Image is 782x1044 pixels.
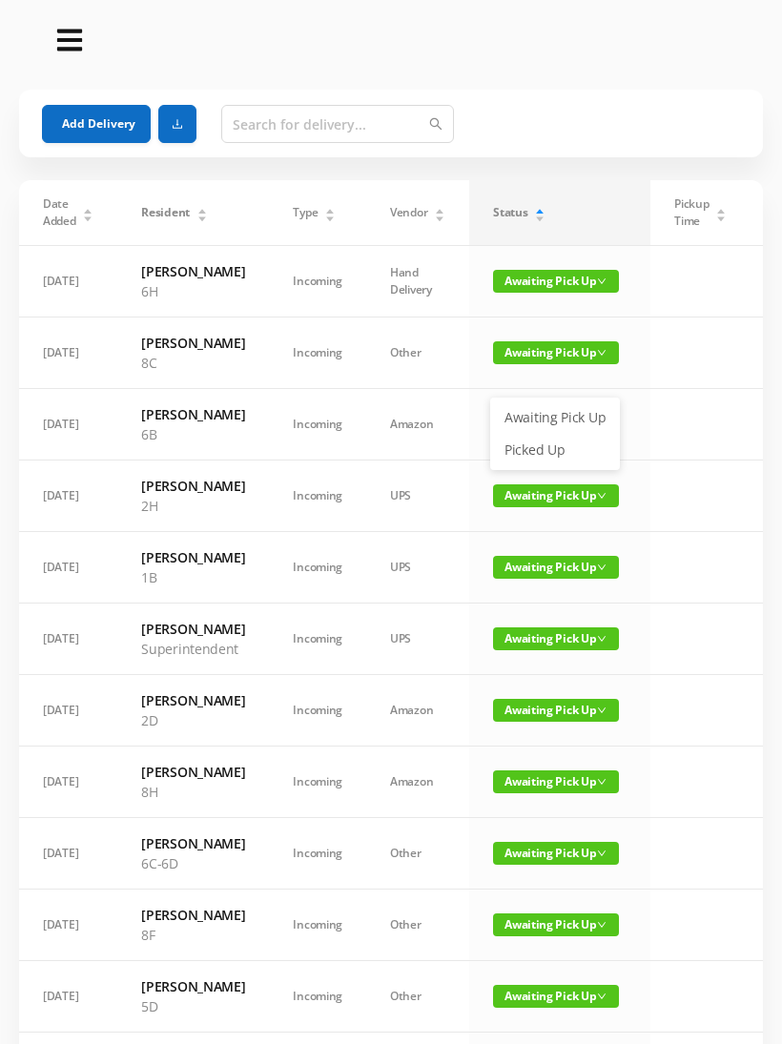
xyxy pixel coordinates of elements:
[493,842,619,865] span: Awaiting Pick Up
[83,214,93,219] i: icon: caret-down
[269,461,366,532] td: Incoming
[141,567,245,587] p: 1B
[269,604,366,675] td: Incoming
[597,348,607,358] i: icon: down
[19,461,117,532] td: [DATE]
[141,496,245,516] p: 2H
[82,206,93,217] div: Sort
[716,206,727,212] i: icon: caret-up
[493,699,619,722] span: Awaiting Pick Up
[597,706,607,715] i: icon: down
[366,389,469,461] td: Amazon
[493,402,617,433] a: Awaiting Pick Up
[366,317,469,389] td: Other
[366,675,469,747] td: Amazon
[293,204,318,221] span: Type
[366,532,469,604] td: UPS
[435,214,445,219] i: icon: caret-down
[19,818,117,890] td: [DATE]
[597,992,607,1001] i: icon: down
[715,206,727,217] div: Sort
[19,890,117,961] td: [DATE]
[269,246,366,317] td: Incoming
[269,389,366,461] td: Incoming
[366,747,469,818] td: Amazon
[141,925,245,945] p: 8F
[141,281,245,301] p: 6H
[141,404,245,424] h6: [PERSON_NAME]
[434,206,445,217] div: Sort
[597,563,607,572] i: icon: down
[141,353,245,373] p: 8C
[141,424,245,444] p: 6B
[597,849,607,858] i: icon: down
[390,204,427,221] span: Vendor
[493,204,527,221] span: Status
[269,818,366,890] td: Incoming
[19,246,117,317] td: [DATE]
[535,206,545,212] i: icon: caret-up
[493,341,619,364] span: Awaiting Pick Up
[269,747,366,818] td: Incoming
[141,333,245,353] h6: [PERSON_NAME]
[493,770,619,793] span: Awaiting Pick Up
[597,491,607,501] i: icon: down
[493,627,619,650] span: Awaiting Pick Up
[269,961,366,1033] td: Incoming
[141,639,245,659] p: Superintendent
[325,206,336,212] i: icon: caret-up
[366,818,469,890] td: Other
[597,634,607,644] i: icon: down
[141,204,190,221] span: Resident
[366,461,469,532] td: UPS
[43,195,76,230] span: Date Added
[366,961,469,1033] td: Other
[429,117,442,131] i: icon: search
[19,317,117,389] td: [DATE]
[19,747,117,818] td: [DATE]
[493,556,619,579] span: Awaiting Pick Up
[597,276,607,286] i: icon: down
[19,532,117,604] td: [DATE]
[141,833,245,853] h6: [PERSON_NAME]
[141,762,245,782] h6: [PERSON_NAME]
[325,214,336,219] i: icon: caret-down
[196,206,207,212] i: icon: caret-up
[493,985,619,1008] span: Awaiting Pick Up
[158,105,196,143] button: icon: download
[19,961,117,1033] td: [DATE]
[221,105,454,143] input: Search for delivery...
[141,782,245,802] p: 8H
[324,206,336,217] div: Sort
[366,246,469,317] td: Hand Delivery
[141,476,245,496] h6: [PERSON_NAME]
[597,777,607,787] i: icon: down
[196,206,208,217] div: Sort
[269,532,366,604] td: Incoming
[19,389,117,461] td: [DATE]
[196,214,207,219] i: icon: caret-down
[19,604,117,675] td: [DATE]
[141,547,245,567] h6: [PERSON_NAME]
[493,270,619,293] span: Awaiting Pick Up
[83,206,93,212] i: icon: caret-up
[716,214,727,219] i: icon: caret-down
[597,920,607,930] i: icon: down
[269,317,366,389] td: Incoming
[141,853,245,873] p: 6C-6D
[141,710,245,730] p: 2D
[366,604,469,675] td: UPS
[535,214,545,219] i: icon: caret-down
[493,435,617,465] a: Picked Up
[269,675,366,747] td: Incoming
[269,890,366,961] td: Incoming
[366,890,469,961] td: Other
[493,484,619,507] span: Awaiting Pick Up
[493,913,619,936] span: Awaiting Pick Up
[141,690,245,710] h6: [PERSON_NAME]
[42,105,151,143] button: Add Delivery
[534,206,545,217] div: Sort
[141,619,245,639] h6: [PERSON_NAME]
[435,206,445,212] i: icon: caret-up
[141,905,245,925] h6: [PERSON_NAME]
